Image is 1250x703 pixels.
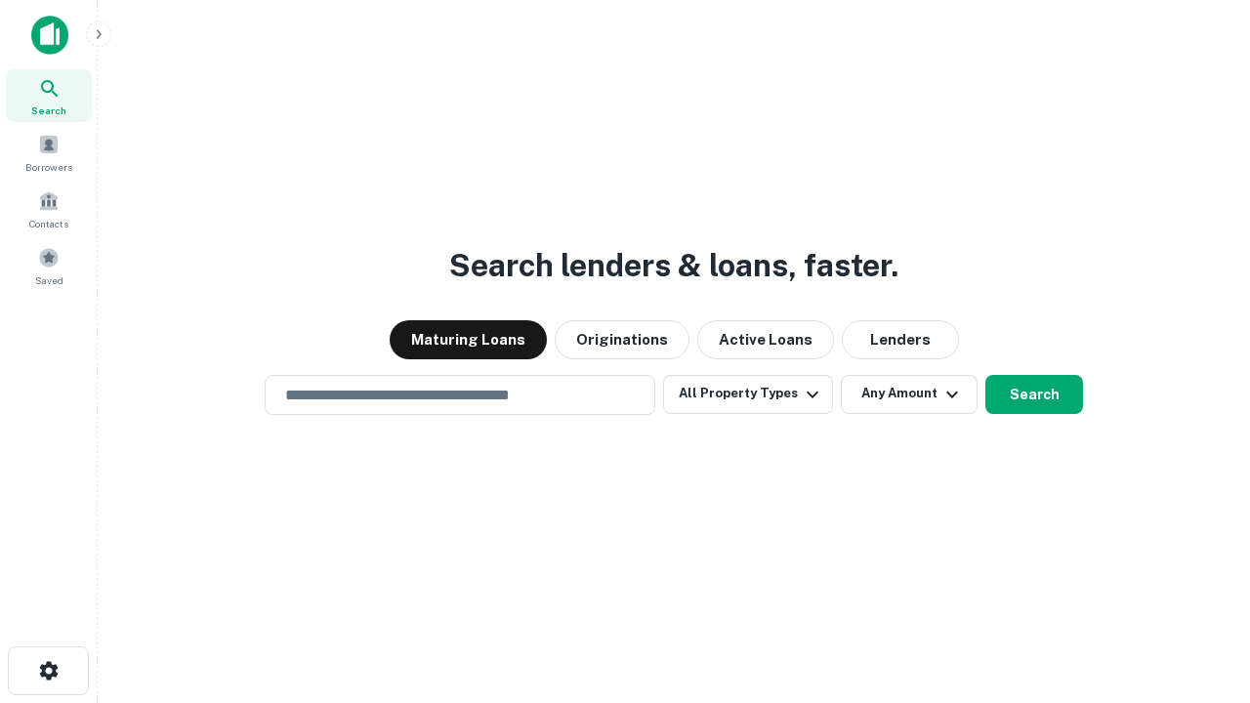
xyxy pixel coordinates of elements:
[1152,547,1250,641] iframe: Chat Widget
[35,272,63,288] span: Saved
[390,320,547,359] button: Maturing Loans
[6,126,92,179] a: Borrowers
[29,216,68,231] span: Contacts
[31,16,68,55] img: capitalize-icon.png
[555,320,689,359] button: Originations
[449,242,898,289] h3: Search lenders & loans, faster.
[842,320,959,359] button: Lenders
[697,320,834,359] button: Active Loans
[6,183,92,235] a: Contacts
[985,375,1083,414] button: Search
[31,103,66,118] span: Search
[841,375,978,414] button: Any Amount
[663,375,833,414] button: All Property Types
[25,159,72,175] span: Borrowers
[6,239,92,292] a: Saved
[6,69,92,122] a: Search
